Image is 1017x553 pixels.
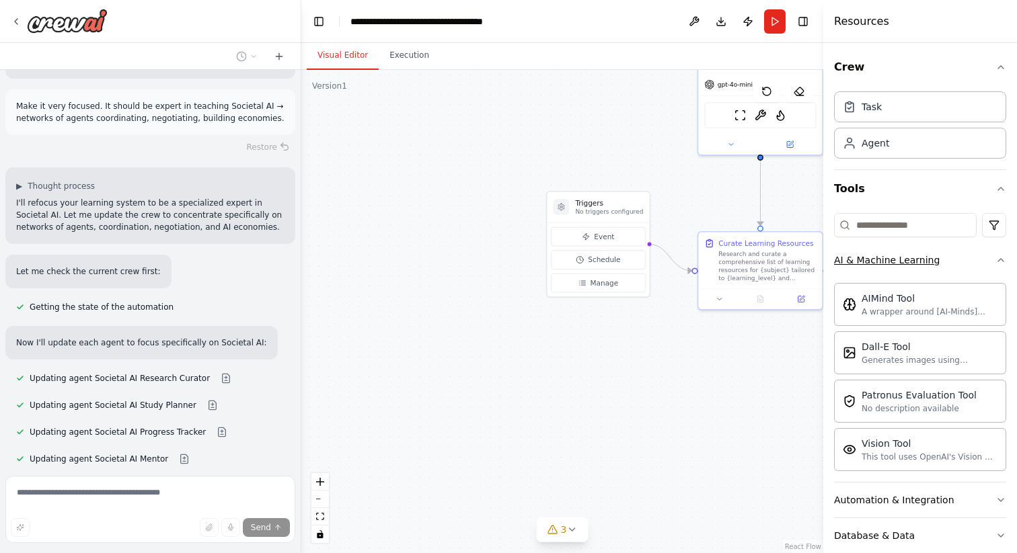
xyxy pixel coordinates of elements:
[648,239,691,275] g: Edge from triggers to 18e03875-c706-484d-8941-64519dca295f
[734,110,746,122] img: ScrapeWebsiteTool
[311,473,329,543] div: React Flow controls
[30,400,196,411] span: Updating agent Societal AI Study Planner
[843,298,856,311] img: Aimindtool
[755,151,765,226] g: Edge from 9b0756a4-c768-49bb-8667-809a5f4370d0 to 18e03875-c706-484d-8941-64519dca295f
[862,388,977,402] div: Patronus Evaluation Tool
[311,491,329,508] button: zoom out
[784,293,818,305] button: Open in side panel
[311,525,329,543] button: toggle interactivity
[312,81,347,91] div: Version 1
[350,15,502,28] nav: breadcrumb
[28,181,95,192] span: Thought process
[834,243,1006,278] button: AI & Machine Learning
[761,138,819,151] button: Open in side panel
[862,340,997,353] div: Dall-E Tool
[16,265,161,278] p: Let me check the current crew first:
[591,278,619,288] span: Manage
[537,517,589,542] button: 3
[30,454,168,464] span: Updating agent Societal AI Mentor
[307,42,379,70] button: Visual Editor
[698,231,823,310] div: Curate Learning ResourcesResearch and curate a comprehensive list of learning resources for {subj...
[551,250,645,269] button: Schedule
[834,48,1006,86] button: Crew
[311,508,329,525] button: fit view
[862,292,997,305] div: AIMind Tool
[862,452,997,462] div: This tool uses OpenAI's Vision API to describe the contents of an image.
[311,473,329,491] button: zoom in
[16,100,285,124] p: Make it very focused. It should be expert in teaching Societal AI → networks of agents coordinati...
[774,110,786,122] img: FirecrawlSearchTool
[251,522,271,533] span: Send
[834,253,940,267] div: AI & Machine Learning
[200,518,219,537] button: Upload files
[718,238,813,248] div: Curate Learning Resources
[862,437,997,450] div: Vision Tool
[862,355,997,366] div: Generates images using OpenAI's Dall-E model.
[843,346,856,359] img: Dalletool
[862,306,997,317] div: A wrapper around [AI-Minds]([URL][DOMAIN_NAME]). Useful for when you need answers to questions fr...
[11,518,30,537] button: Improve this prompt
[268,48,290,65] button: Start a new chat
[231,48,263,65] button: Switch to previous chat
[843,443,856,456] img: Visiontool
[785,543,821,550] a: React Flow attribution
[834,482,1006,517] button: Automation & Integration
[379,42,440,70] button: Execution
[834,278,1006,482] div: AI & Machine Learning
[575,198,643,208] h3: Triggers
[16,181,22,192] span: ▶
[561,523,567,536] span: 3
[30,302,174,312] span: Getting the state of the automation
[718,81,753,89] span: gpt-4o-mini
[551,273,645,292] button: Manage
[834,86,1006,169] div: Crew
[221,518,240,537] button: Click to speak your automation idea
[834,518,1006,553] button: Database & Data
[834,493,954,507] div: Automation & Integration
[594,232,614,242] span: Event
[27,9,108,33] img: Logo
[834,529,915,542] div: Database & Data
[862,100,882,114] div: Task
[698,30,823,155] div: gpt-4o-miniScrapeWebsiteToolArxivPaperToolFirecrawlSearchTool
[862,136,889,150] div: Agent
[309,12,328,31] button: Hide left sidebar
[843,394,856,408] img: Patronusevaltool
[16,337,267,349] p: Now I'll update each agent to focus specifically on Societal AI:
[16,181,95,192] button: ▶Thought process
[575,208,643,216] p: No triggers configured
[551,227,645,246] button: Event
[30,427,206,437] span: Updating agent Societal AI Progress Tracker
[16,197,285,233] p: I'll refocus your learning system to be a specialized expert in Societal AI. Let me update the cr...
[834,170,1006,208] button: Tools
[30,373,210,384] span: Updating agent Societal AI Research Curator
[588,255,620,265] span: Schedule
[794,12,813,31] button: Hide right sidebar
[718,250,816,282] div: Research and curate a comprehensive list of learning resources for {subject} tailored to {learnin...
[862,403,977,414] div: No description available
[754,110,766,122] img: ArxivPaperTool
[739,293,782,305] button: No output available
[546,191,650,298] div: TriggersNo triggers configuredEventScheduleManage
[243,518,290,537] button: Send
[834,13,889,30] h4: Resources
